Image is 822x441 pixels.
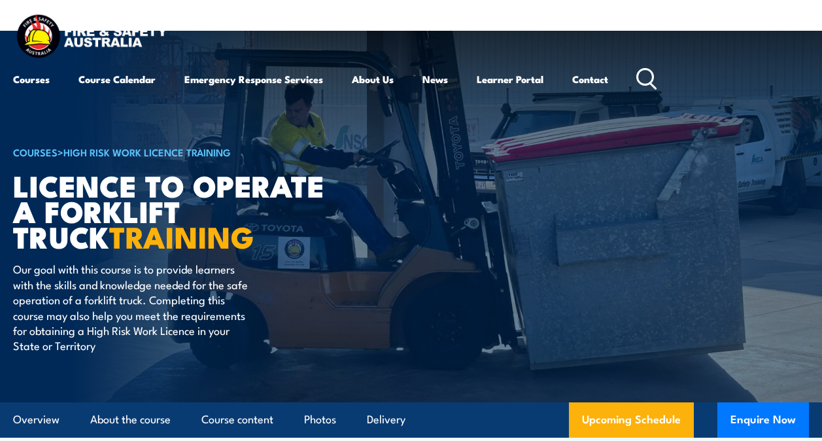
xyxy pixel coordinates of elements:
p: Our goal with this course is to provide learners with the skills and knowledge needed for the saf... [13,261,252,353]
h1: Licence to operate a forklift truck [13,172,336,249]
a: Course Calendar [78,63,156,95]
a: High Risk Work Licence Training [63,145,231,159]
a: Contact [572,63,608,95]
a: About Us [352,63,394,95]
a: Learner Portal [477,63,543,95]
a: Overview [13,402,60,437]
a: Photos [304,402,336,437]
a: Course content [201,402,273,437]
a: About the course [90,402,171,437]
a: Emergency Response Services [184,63,323,95]
a: News [422,63,448,95]
a: COURSES [13,145,58,159]
a: Delivery [367,402,405,437]
button: Enquire Now [717,402,809,438]
a: Courses [13,63,50,95]
a: Upcoming Schedule [569,402,694,438]
h6: > [13,144,336,160]
strong: TRAINING [109,213,254,258]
